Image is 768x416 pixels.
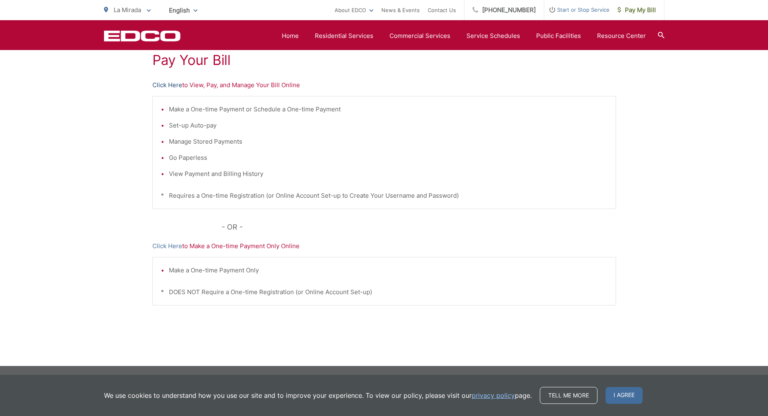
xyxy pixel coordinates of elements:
[472,391,515,400] a: privacy policy
[152,80,616,90] p: to View, Pay, and Manage Your Bill Online
[161,191,608,201] p: * Requires a One-time Registration (or Online Account Set-up to Create Your Username and Password)
[428,5,456,15] a: Contact Us
[169,105,608,114] li: Make a One-time Payment or Schedule a One-time Payment
[335,5,373,15] a: About EDCO
[169,265,608,275] li: Make a One-time Payment Only
[389,31,450,41] a: Commercial Services
[104,30,181,42] a: EDCD logo. Return to the homepage.
[466,31,520,41] a: Service Schedules
[606,387,643,404] span: I agree
[169,137,608,146] li: Manage Stored Payments
[152,52,616,68] h1: Pay Your Bill
[152,80,182,90] a: Click Here
[222,221,616,233] p: - OR -
[315,31,373,41] a: Residential Services
[540,387,597,404] a: Tell me more
[169,153,608,163] li: Go Paperless
[104,391,532,400] p: We use cookies to understand how you use our site and to improve your experience. To view our pol...
[114,6,141,14] span: La Mirada
[618,5,656,15] span: Pay My Bill
[597,31,646,41] a: Resource Center
[152,241,182,251] a: Click Here
[163,3,204,17] span: English
[169,121,608,130] li: Set-up Auto-pay
[152,241,616,251] p: to Make a One-time Payment Only Online
[282,31,299,41] a: Home
[161,287,608,297] p: * DOES NOT Require a One-time Registration (or Online Account Set-up)
[381,5,420,15] a: News & Events
[169,169,608,179] li: View Payment and Billing History
[536,31,581,41] a: Public Facilities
